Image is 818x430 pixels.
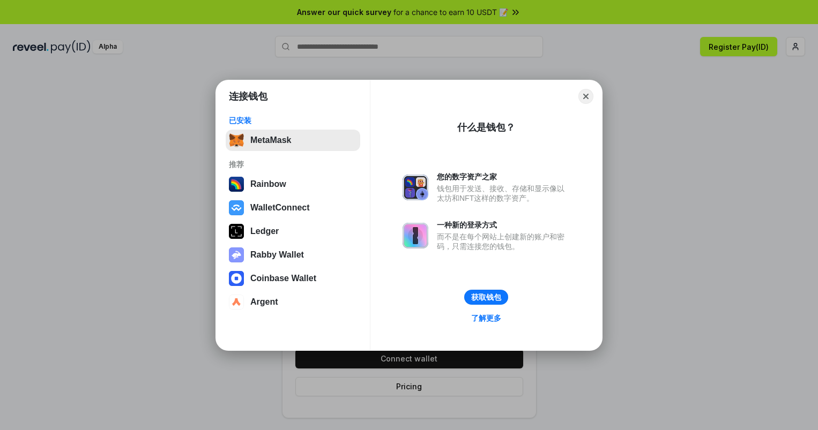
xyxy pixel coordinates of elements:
button: Argent [226,291,360,313]
button: Close [578,89,593,104]
img: svg+xml,%3Csvg%20xmlns%3D%22http%3A%2F%2Fwww.w3.org%2F2000%2Fsvg%22%20fill%3D%22none%22%20viewBox... [403,223,428,248]
button: Ledger [226,221,360,242]
img: svg+xml,%3Csvg%20width%3D%2228%22%20height%3D%2228%22%20viewBox%3D%220%200%2028%2028%22%20fill%3D... [229,271,244,286]
img: svg+xml,%3Csvg%20xmlns%3D%22http%3A%2F%2Fwww.w3.org%2F2000%2Fsvg%22%20fill%3D%22none%22%20viewBox... [403,175,428,200]
div: Ledger [250,227,279,236]
div: Argent [250,297,278,307]
div: WalletConnect [250,203,310,213]
img: svg+xml,%3Csvg%20xmlns%3D%22http%3A%2F%2Fwww.w3.org%2F2000%2Fsvg%22%20width%3D%2228%22%20height%3... [229,224,244,239]
div: Rainbow [250,179,286,189]
img: svg+xml,%3Csvg%20width%3D%2228%22%20height%3D%2228%22%20viewBox%3D%220%200%2028%2028%22%20fill%3D... [229,200,244,215]
button: Coinbase Wallet [226,268,360,289]
button: Rabby Wallet [226,244,360,266]
div: 了解更多 [471,313,501,323]
div: 而不是在每个网站上创建新的账户和密码，只需连接您的钱包。 [437,232,570,251]
a: 了解更多 [465,311,508,325]
div: 获取钱包 [471,292,501,302]
img: svg+xml,%3Csvg%20width%3D%2228%22%20height%3D%2228%22%20viewBox%3D%220%200%2028%2028%22%20fill%3D... [229,295,244,310]
img: svg+xml,%3Csvg%20width%3D%22120%22%20height%3D%22120%22%20viewBox%3D%220%200%20120%20120%22%20fil... [229,177,244,192]
button: MetaMask [226,130,360,151]
div: MetaMask [250,135,291,145]
div: 一种新的登录方式 [437,220,570,230]
div: 已安装 [229,116,357,125]
button: 获取钱包 [464,290,508,305]
button: Rainbow [226,173,360,195]
img: svg+xml,%3Csvg%20fill%3D%22none%22%20height%3D%2233%22%20viewBox%3D%220%200%2035%2033%22%20width%... [229,133,244,148]
div: 钱包用于发送、接收、存储和显示像以太坊和NFT这样的数字资产。 [437,184,570,203]
div: Coinbase Wallet [250,274,316,283]
img: svg+xml,%3Csvg%20xmlns%3D%22http%3A%2F%2Fwww.w3.org%2F2000%2Fsvg%22%20fill%3D%22none%22%20viewBox... [229,247,244,262]
div: 什么是钱包？ [457,121,515,134]
div: 推荐 [229,160,357,169]
button: WalletConnect [226,197,360,218]
h1: 连接钱包 [229,90,267,103]
div: Rabby Wallet [250,250,304,260]
div: 您的数字资产之家 [437,172,570,182]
